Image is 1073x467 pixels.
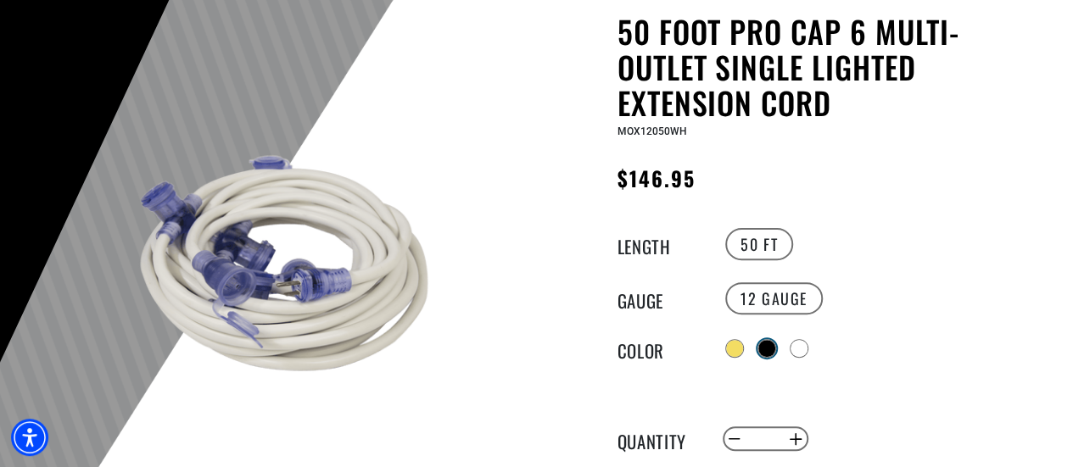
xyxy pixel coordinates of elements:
img: white [78,57,487,465]
legend: Color [618,337,702,359]
legend: Length [618,233,702,255]
label: 12 GAUGE [725,282,823,314]
legend: Gauge [618,287,702,309]
span: MOX12050WH [618,125,687,137]
h1: 50 Foot Pro Cap 6 Multi-Outlet Single Lighted Extension Cord [618,14,1033,120]
div: Accessibility Menu [11,419,48,456]
label: 50 FT [725,228,793,260]
span: $146.95 [618,163,696,193]
label: Quantity [618,428,702,450]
